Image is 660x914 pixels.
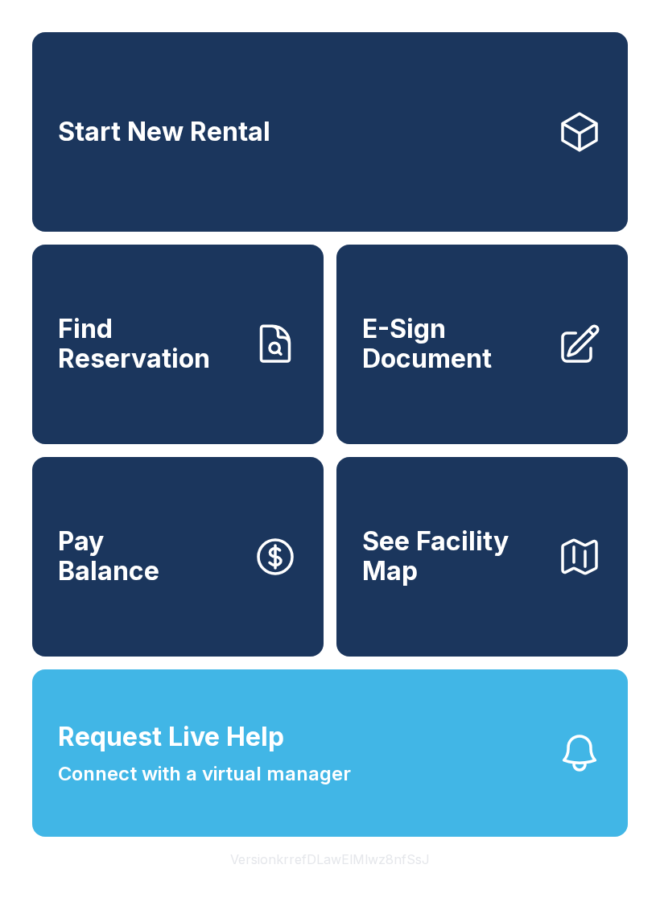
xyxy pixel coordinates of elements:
span: E-Sign Document [362,315,544,373]
a: Start New Rental [32,32,628,232]
span: Find Reservation [58,315,240,373]
span: Pay Balance [58,527,159,586]
span: See Facility Map [362,527,544,586]
button: PayBalance [32,457,324,657]
a: Find Reservation [32,245,324,444]
button: VersionkrrefDLawElMlwz8nfSsJ [217,837,443,882]
a: E-Sign Document [336,245,628,444]
span: Start New Rental [58,117,270,147]
span: Connect with a virtual manager [58,760,351,788]
span: Request Live Help [58,718,284,756]
button: See Facility Map [336,457,628,657]
button: Request Live HelpConnect with a virtual manager [32,669,628,837]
